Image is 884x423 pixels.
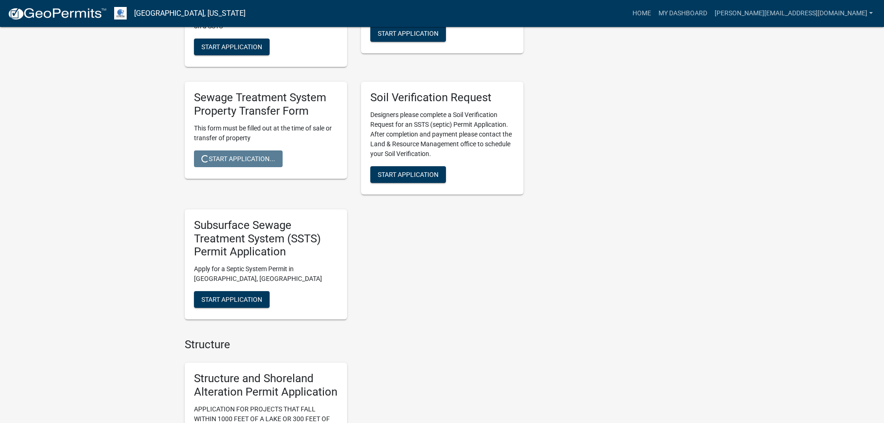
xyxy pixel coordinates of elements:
span: Start Application [378,170,439,178]
a: [PERSON_NAME][EMAIL_ADDRESS][DOMAIN_NAME] [711,5,877,22]
span: Start Application [201,43,262,51]
span: Start Application [201,296,262,303]
h5: Sewage Treatment System Property Transfer Form [194,91,338,118]
h5: Subsurface Sewage Treatment System (SSTS) Permit Application [194,219,338,259]
button: Start Application [194,291,270,308]
span: Start Application [378,30,439,37]
button: Start Application [370,166,446,183]
button: Start Application [194,39,270,55]
button: Start Application... [194,150,283,167]
h5: Soil Verification Request [370,91,514,104]
p: Designers please complete a Soil Verification Request for an SSTS (septic) Permit Application. Af... [370,110,514,159]
img: Otter Tail County, Minnesota [114,7,127,20]
button: Start Application [370,25,446,42]
a: My Dashboard [655,5,711,22]
a: Home [629,5,655,22]
p: Apply for a Septic System Permit in [GEOGRAPHIC_DATA], [GEOGRAPHIC_DATA] [194,264,338,284]
a: [GEOGRAPHIC_DATA], [US_STATE] [134,6,245,21]
p: This form must be filled out at the time of sale or transfer of property [194,124,338,143]
span: Start Application... [201,155,275,162]
h4: Structure [185,338,523,351]
h5: Structure and Shoreland Alteration Permit Application [194,372,338,399]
